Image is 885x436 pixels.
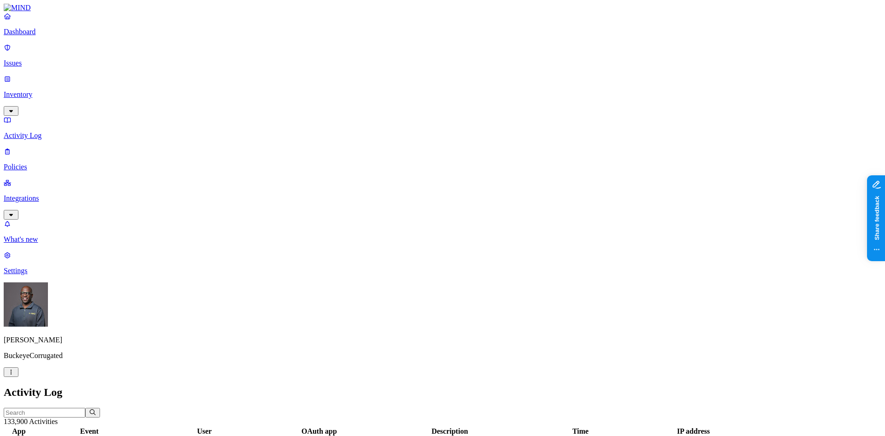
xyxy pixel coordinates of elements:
p: Dashboard [4,28,881,36]
input: Search [4,408,85,418]
a: Dashboard [4,12,881,36]
p: What's new [4,235,881,244]
p: Settings [4,267,881,275]
a: What's new [4,220,881,244]
div: OAuth app [265,427,373,436]
div: Time [526,427,635,436]
div: IP address [637,427,750,436]
p: Issues [4,59,881,67]
div: Event [35,427,144,436]
a: Settings [4,251,881,275]
p: Integrations [4,194,881,203]
p: Inventory [4,90,881,99]
a: Integrations [4,179,881,218]
div: App [5,427,33,436]
h2: Activity Log [4,386,881,399]
a: Activity Log [4,116,881,140]
a: Issues [4,43,881,67]
a: Inventory [4,75,881,114]
p: BuckeyeCorrugated [4,352,881,360]
span: 133,900 Activities [4,418,58,425]
p: Policies [4,163,881,171]
img: MIND [4,4,31,12]
div: User [146,427,263,436]
div: Description [376,427,524,436]
a: MIND [4,4,881,12]
p: [PERSON_NAME] [4,336,881,344]
a: Policies [4,147,881,171]
p: Activity Log [4,131,881,140]
img: Gregory Thomas [4,282,48,327]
